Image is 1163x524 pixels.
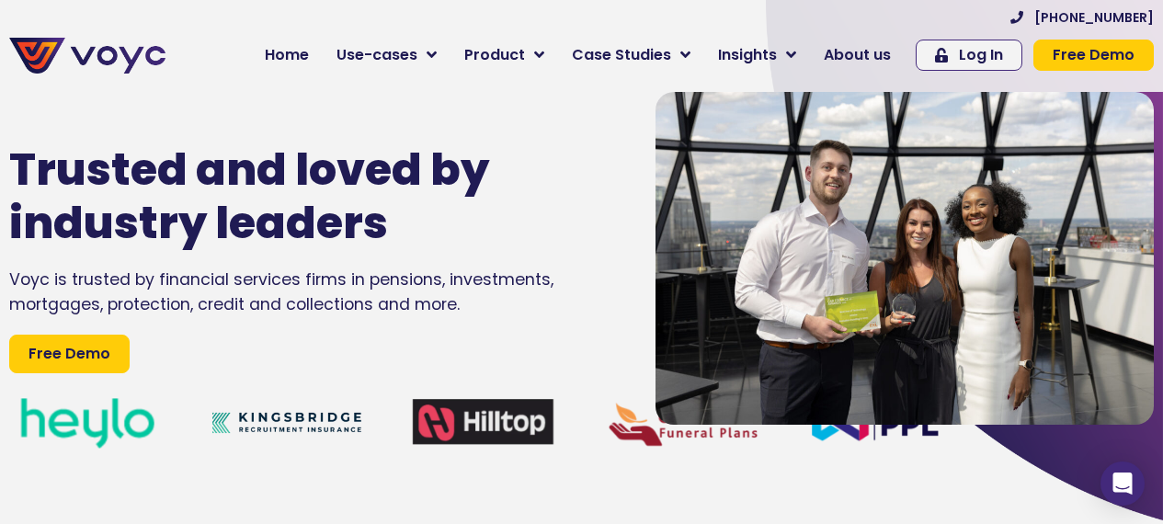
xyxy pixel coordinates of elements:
[336,44,417,66] span: Use-cases
[1100,461,1145,506] div: Open Intercom Messenger
[1053,48,1134,63] span: Free Demo
[464,44,525,66] span: Product
[450,37,558,74] a: Product
[572,44,671,66] span: Case Studies
[824,44,891,66] span: About us
[704,37,810,74] a: Insights
[916,40,1022,71] a: Log In
[558,37,704,74] a: Case Studies
[251,37,323,74] a: Home
[718,44,777,66] span: Insights
[810,37,905,74] a: About us
[9,143,545,249] h1: Trusted and loved by industry leaders
[9,268,600,316] div: Voyc is trusted by financial services firms in pensions, investments, mortgages, protection, cred...
[29,343,110,365] span: Free Demo
[265,44,309,66] span: Home
[9,335,130,373] a: Free Demo
[1034,11,1154,24] span: [PHONE_NUMBER]
[323,37,450,74] a: Use-cases
[1033,40,1154,71] a: Free Demo
[1010,11,1154,24] a: [PHONE_NUMBER]
[959,48,1003,63] span: Log In
[9,38,165,74] img: voyc-full-logo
